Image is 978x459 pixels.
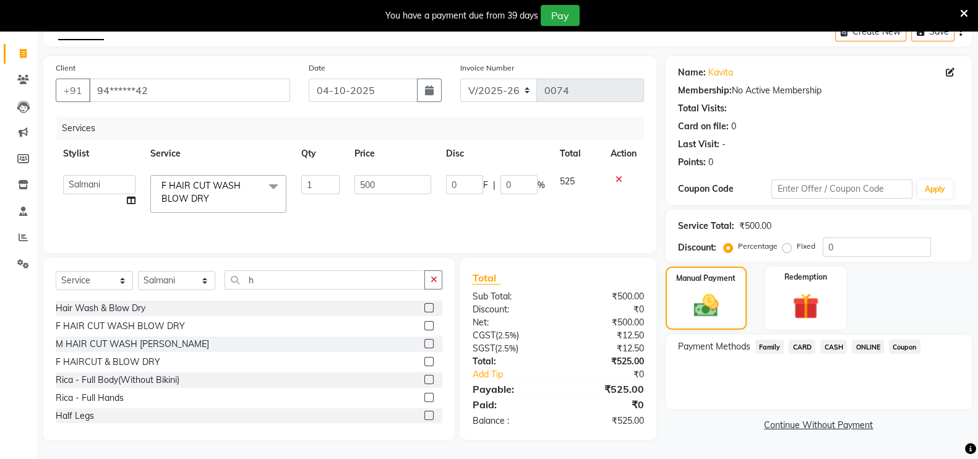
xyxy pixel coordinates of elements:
span: 2.5% [497,343,515,353]
label: Fixed [797,241,815,252]
div: ₹0 [558,397,653,412]
div: Coupon Code [678,182,772,195]
div: You have a payment due from 39 days [385,9,538,22]
div: ₹0 [558,303,653,316]
span: ONLINE [852,340,884,354]
span: CARD [789,340,815,354]
th: Disc [439,140,552,168]
div: Services [57,117,653,140]
div: Rica - Full Body(Without Bikini) [56,374,179,387]
div: 0 [731,120,736,133]
div: Name: [678,66,706,79]
div: Last Visit: [678,138,719,151]
div: Service Total: [678,220,734,233]
div: Sub Total: [463,290,558,303]
th: Total [552,140,603,168]
a: x [209,193,215,204]
div: Paid: [463,397,558,412]
img: _gift.svg [784,290,826,322]
span: | [493,179,495,192]
label: Client [56,62,75,74]
div: F HAIRCUT & BLOW DRY [56,356,160,369]
div: Net: [463,316,558,329]
label: Percentage [738,241,778,252]
div: ( ) [463,329,558,342]
div: Membership: [678,84,732,97]
div: Payable: [463,382,558,397]
div: F HAIR CUT WASH BLOW DRY [56,320,185,333]
input: Enter Offer / Coupon Code [771,179,912,199]
label: Redemption [784,272,827,283]
th: Qty [294,140,347,168]
th: Service [143,140,294,168]
span: 525 [560,176,575,187]
div: No Active Membership [678,84,959,97]
div: ( ) [463,342,558,355]
div: Balance : [463,414,558,427]
span: CGST [472,330,495,341]
a: Add Tip [463,368,573,381]
span: 2.5% [497,330,516,340]
button: Create New [835,22,906,41]
div: ₹525.00 [558,414,653,427]
div: Discount: [463,303,558,316]
div: - [722,138,726,151]
img: _cash.svg [686,291,726,320]
div: ₹525.00 [558,382,653,397]
div: ₹12.50 [558,342,653,355]
a: Kavita [708,66,733,79]
div: Card on file: [678,120,729,133]
label: Invoice Number [460,62,514,74]
button: Pay [541,5,580,26]
span: % [538,179,545,192]
div: Total: [463,355,558,368]
span: SGST [472,343,494,354]
div: ₹500.00 [558,316,653,329]
div: ₹0 [574,368,653,381]
div: ₹525.00 [558,355,653,368]
div: Points: [678,156,706,169]
span: Coupon [889,340,920,354]
th: Action [603,140,644,168]
button: +91 [56,79,90,102]
div: M HAIR CUT WASH [PERSON_NAME] [56,338,209,351]
th: Price [347,140,439,168]
div: ₹500.00 [739,220,771,233]
span: Total [472,272,500,285]
th: Stylist [56,140,143,168]
div: Hair Wash & Blow Dry [56,302,145,315]
span: Family [755,340,784,354]
div: ₹500.00 [558,290,653,303]
a: Continue Without Payment [668,419,969,432]
span: CASH [820,340,847,354]
div: Rica - Full Hands [56,392,124,405]
span: F [483,179,488,192]
div: Total Visits: [678,102,727,115]
span: F HAIR CUT WASH BLOW DRY [161,180,241,204]
span: Payment Methods [678,340,750,353]
div: 0 [708,156,713,169]
input: Search by Name/Mobile/Email/Code [89,79,290,102]
div: Half Legs [56,410,94,423]
div: ₹12.50 [558,329,653,342]
input: Search or Scan [225,270,425,290]
button: Save [911,22,954,41]
label: Manual Payment [676,273,736,284]
button: Apply [917,180,953,199]
div: Discount: [678,241,716,254]
label: Date [309,62,325,74]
